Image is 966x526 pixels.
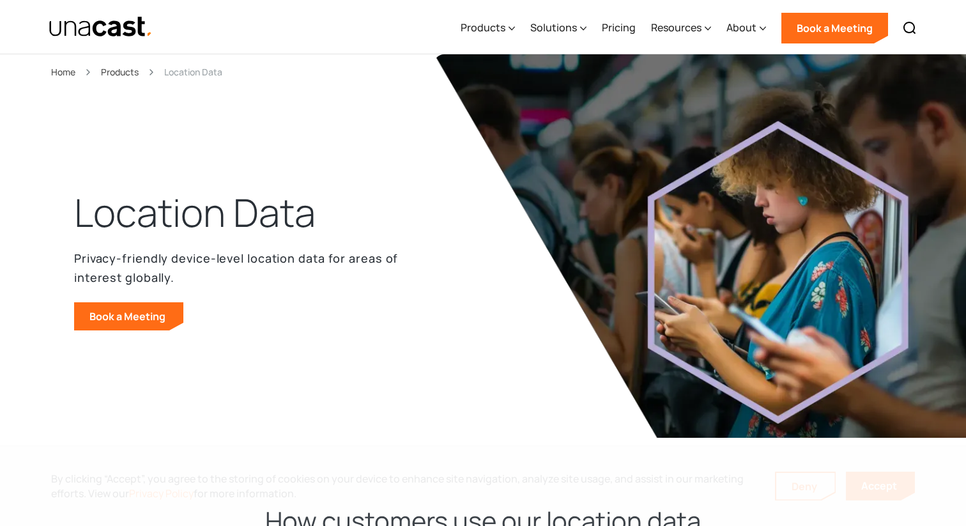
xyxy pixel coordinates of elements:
[651,20,701,35] div: Resources
[129,486,194,500] a: Privacy Policy
[902,20,917,36] img: Search icon
[651,2,711,54] div: Resources
[602,2,636,54] a: Pricing
[101,65,139,79] a: Products
[726,20,756,35] div: About
[461,2,515,54] div: Products
[726,2,766,54] div: About
[164,65,222,79] div: Location Data
[776,473,835,500] a: Deny
[74,302,183,330] a: Book a Meeting
[530,2,586,54] div: Solutions
[846,472,915,500] a: Accept
[74,187,316,238] h1: Location Data
[49,16,153,38] a: home
[51,472,756,500] div: By clicking “Accept”, you agree to the storing of cookies on your device to enhance site navigati...
[49,16,153,38] img: Unacast text logo
[461,20,505,35] div: Products
[781,13,888,43] a: Book a Meeting
[74,249,406,287] p: Privacy-friendly device-level location data for areas of interest globally.
[530,20,577,35] div: Solutions
[51,65,75,79] a: Home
